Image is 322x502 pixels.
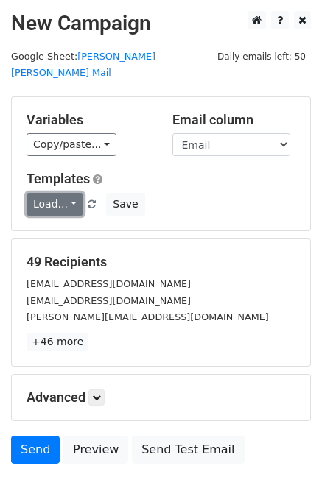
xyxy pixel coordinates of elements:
[172,112,296,128] h5: Email column
[63,436,128,464] a: Preview
[27,193,83,216] a: Load...
[212,49,311,65] span: Daily emails left: 50
[11,436,60,464] a: Send
[106,193,144,216] button: Save
[11,51,155,79] a: [PERSON_NAME] [PERSON_NAME] Mail
[212,51,311,62] a: Daily emails left: 50
[27,171,90,186] a: Templates
[27,333,88,351] a: +46 more
[27,254,295,270] h5: 49 Recipients
[11,51,155,79] small: Google Sheet:
[27,295,191,306] small: [EMAIL_ADDRESS][DOMAIN_NAME]
[11,11,311,36] h2: New Campaign
[27,389,295,406] h5: Advanced
[27,311,269,322] small: [PERSON_NAME][EMAIL_ADDRESS][DOMAIN_NAME]
[248,431,322,502] iframe: Chat Widget
[27,133,116,156] a: Copy/paste...
[132,436,244,464] a: Send Test Email
[27,112,150,128] h5: Variables
[27,278,191,289] small: [EMAIL_ADDRESS][DOMAIN_NAME]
